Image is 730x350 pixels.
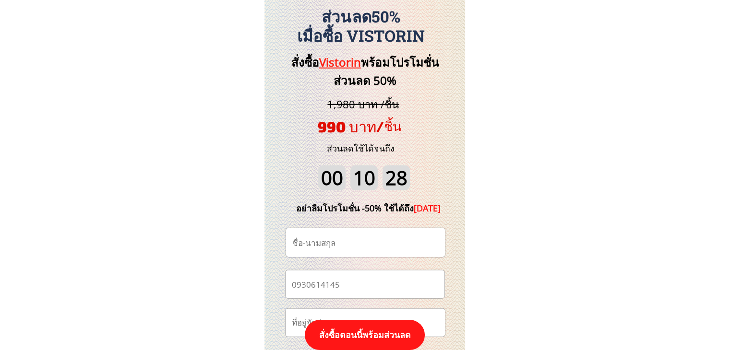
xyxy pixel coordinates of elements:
input: ที่อยู่จัดส่ง [289,309,441,337]
span: /ชิ้น [376,118,401,133]
span: 990 บาท [318,117,376,135]
h3: สั่งซื้อ พร้อมโปรโมชั่นส่วนลด 50% [275,53,455,90]
input: เบอร์โทรศัพท์ [289,270,441,298]
input: ชื่อ-นามสกุล [290,228,441,257]
p: สั่งซื้อตอนนี้พร้อมส่วนลด [305,320,425,350]
h3: ส่วนลดใช้ได้จนถึง [314,141,407,155]
div: อย่าลืมโปรโมชั่น -50% ใช้ได้ถึง [282,201,455,215]
span: 1,980 บาท /ชิ้น [327,97,399,111]
span: [DATE] [414,202,441,214]
h3: ส่วนลด50% เมื่อซื้อ Vistorin [259,7,463,45]
span: Vistorin [319,54,361,70]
